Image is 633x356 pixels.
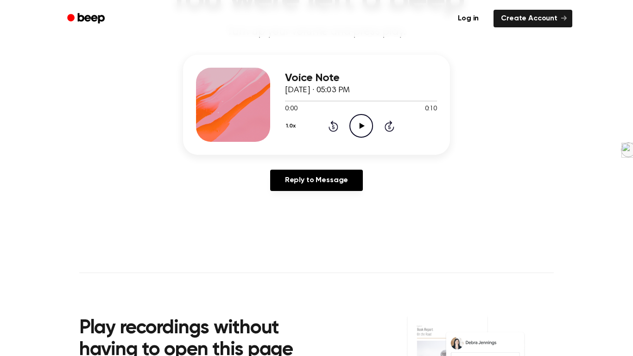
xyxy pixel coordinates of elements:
[285,118,299,134] button: 1.0x
[61,10,113,28] a: Beep
[285,86,350,95] span: [DATE] · 05:03 PM
[285,72,437,84] h3: Voice Note
[425,104,437,114] span: 0:10
[449,8,488,29] a: Log in
[285,104,297,114] span: 0:00
[270,170,363,191] a: Reply to Message
[494,10,572,27] a: Create Account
